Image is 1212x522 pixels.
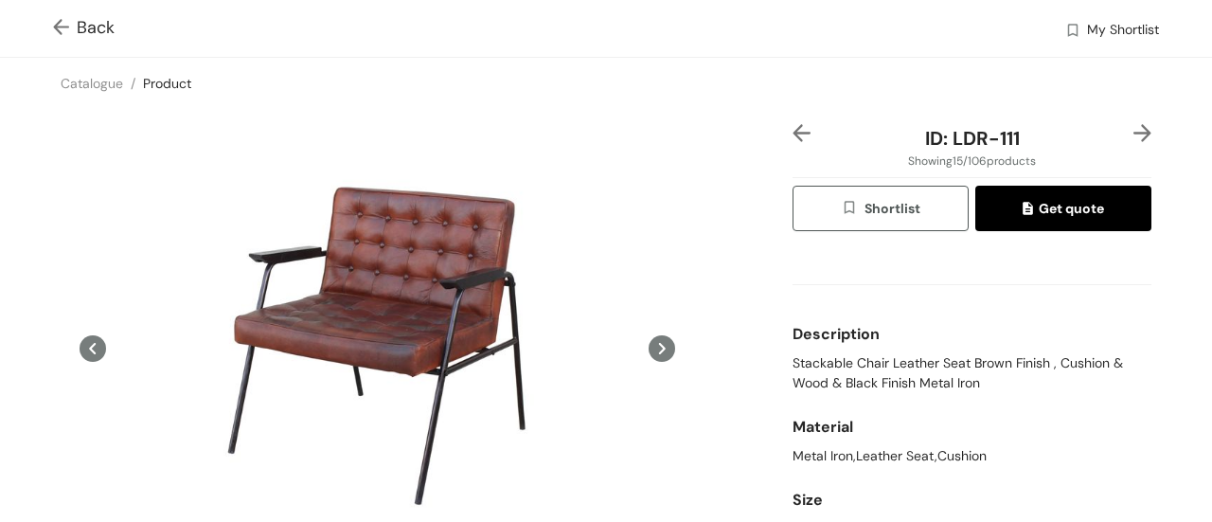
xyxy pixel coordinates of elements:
[975,186,1151,231] button: quoteGet quote
[793,446,1151,466] div: Metal Iron,Leather Seat,Cushion
[61,75,123,92] a: Catalogue
[1087,20,1159,43] span: My Shortlist
[841,199,864,220] img: wishlist
[131,75,135,92] span: /
[1023,202,1039,219] img: quote
[793,408,1151,446] div: Material
[1023,198,1104,219] span: Get quote
[793,124,811,142] img: left
[925,126,1020,151] span: ID: LDR-111
[841,198,919,220] span: Shortlist
[793,315,1151,353] div: Description
[793,186,969,231] button: wishlistShortlist
[143,75,191,92] a: Product
[793,353,1151,393] span: Stackable Chair Leather Seat Brown Finish , Cushion & Wood & Black Finish Metal Iron
[908,153,1036,170] span: Showing 15 / 106 products
[53,19,77,39] img: Go back
[1064,22,1081,42] img: wishlist
[793,481,1151,519] div: Size
[1133,124,1151,142] img: right
[53,15,115,41] span: Back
